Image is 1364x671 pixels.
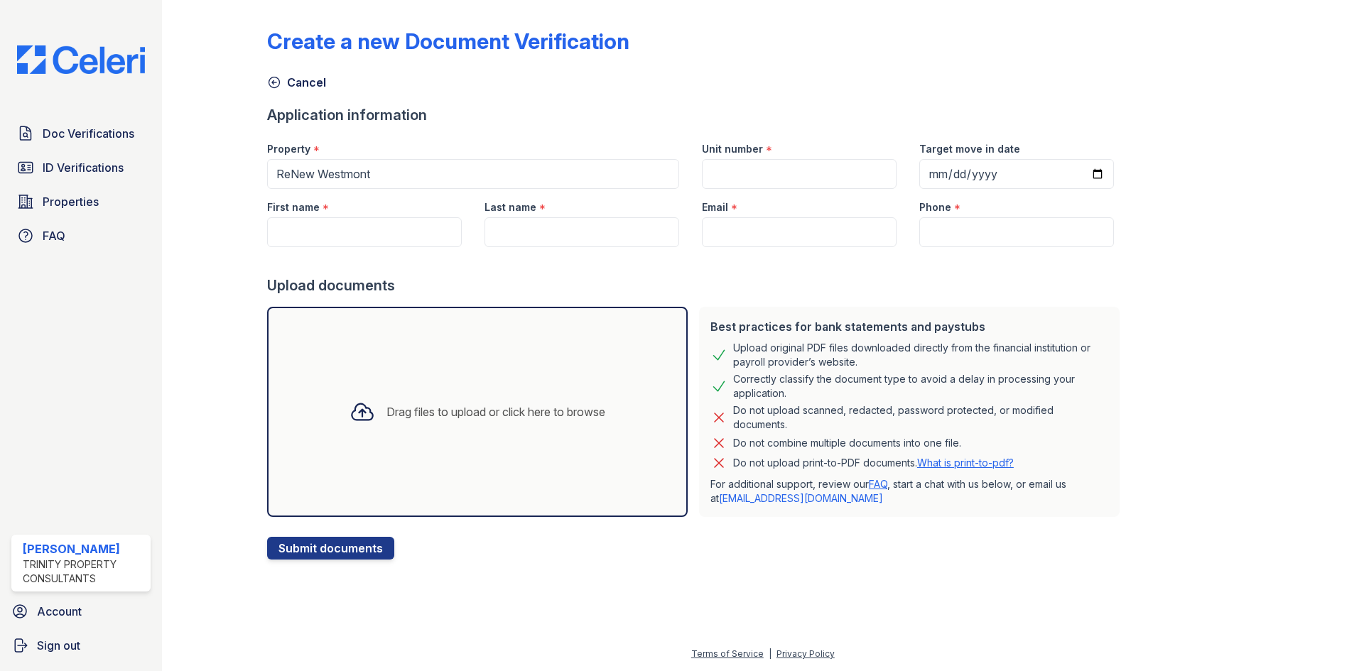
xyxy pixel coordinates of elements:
[267,537,394,560] button: Submit documents
[6,45,156,74] img: CE_Logo_Blue-a8612792a0a2168367f1c8372b55b34899dd931a85d93a1a3d3e32e68fde9ad4.png
[267,74,326,91] a: Cancel
[769,648,772,659] div: |
[919,142,1020,156] label: Target move in date
[733,341,1108,369] div: Upload original PDF files downloaded directly from the financial institution or payroll provider’...
[719,492,883,504] a: [EMAIL_ADDRESS][DOMAIN_NAME]
[733,403,1108,432] div: Do not upload scanned, redacted, password protected, or modified documents.
[710,318,1108,335] div: Best practices for bank statements and paystubs
[37,603,82,620] span: Account
[43,227,65,244] span: FAQ
[733,435,961,452] div: Do not combine multiple documents into one file.
[43,193,99,210] span: Properties
[702,142,763,156] label: Unit number
[37,637,80,654] span: Sign out
[386,403,605,420] div: Drag files to upload or click here to browse
[43,159,124,176] span: ID Verifications
[11,187,151,216] a: Properties
[733,372,1108,400] div: Correctly classify the document type to avoid a delay in processing your application.
[710,477,1108,506] p: For additional support, review our , start a chat with us below, or email us at
[733,456,1014,470] p: Do not upload print-to-PDF documents.
[776,648,835,659] a: Privacy Policy
[267,28,629,54] div: Create a new Document Verification
[485,200,536,214] label: Last name
[23,540,145,557] div: [PERSON_NAME]
[267,105,1125,125] div: Application information
[869,478,887,490] a: FAQ
[11,153,151,182] a: ID Verifications
[702,200,728,214] label: Email
[267,276,1125,295] div: Upload documents
[23,557,145,586] div: Trinity Property Consultants
[919,200,951,214] label: Phone
[11,222,151,250] a: FAQ
[11,119,151,148] a: Doc Verifications
[917,457,1014,469] a: What is print-to-pdf?
[691,648,764,659] a: Terms of Service
[6,597,156,626] a: Account
[6,631,156,660] a: Sign out
[267,200,320,214] label: First name
[267,142,310,156] label: Property
[43,125,134,142] span: Doc Verifications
